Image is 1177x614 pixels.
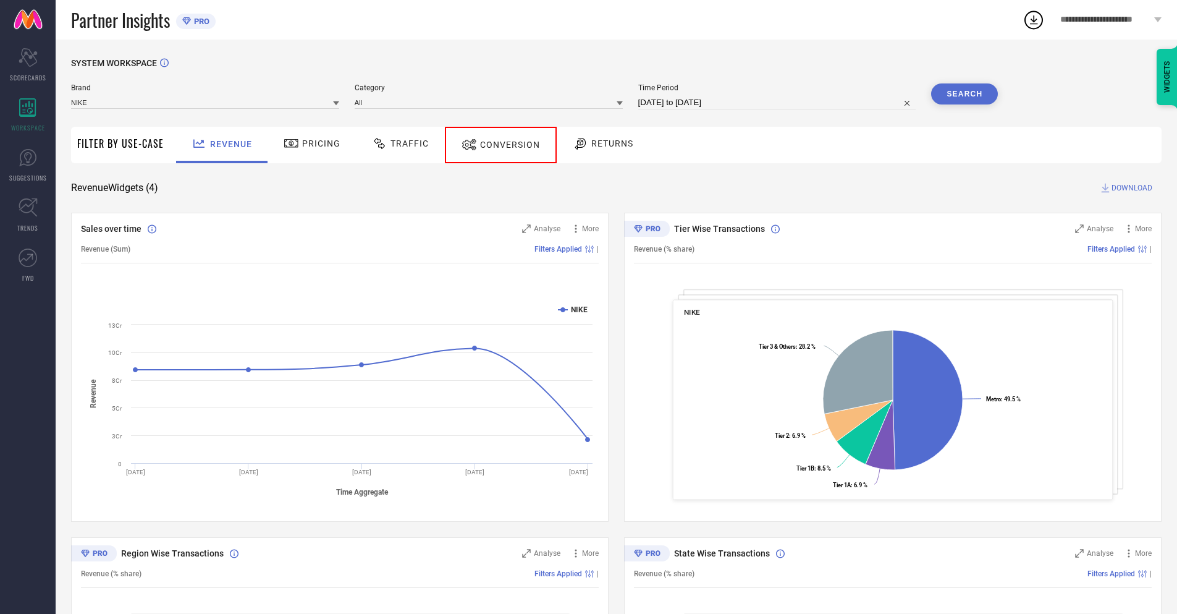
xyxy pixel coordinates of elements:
span: Analyse [1087,549,1113,558]
span: State Wise Transactions [674,548,770,558]
span: | [1150,245,1152,254]
span: Filters Applied [534,245,582,254]
span: NIKE [684,308,700,317]
span: PRO [191,17,209,26]
text: [DATE] [465,469,484,475]
div: Premium [624,545,670,564]
span: More [1135,224,1152,233]
span: Category [355,83,623,92]
span: Analyse [534,224,560,233]
span: Revenue (% share) [634,245,694,254]
span: SUGGESTIONS [9,173,47,182]
span: Analyse [534,549,560,558]
svg: Zoom [522,224,531,233]
text: : 8.5 % [796,465,831,472]
span: Conversion [480,140,540,150]
span: Analyse [1087,224,1113,233]
span: Revenue (Sum) [81,245,130,254]
text: : 49.5 % [986,396,1021,403]
text: : 6.9 % [775,432,806,439]
span: Filters Applied [1087,245,1135,254]
button: Search [931,83,998,104]
span: WORKSPACE [11,123,45,132]
span: More [1135,549,1152,558]
span: More [582,224,599,233]
tspan: Tier 1A [833,482,851,488]
span: | [597,569,599,578]
tspan: Revenue [89,379,98,408]
div: Premium [71,545,117,564]
span: Brand [71,83,339,92]
span: SYSTEM WORKSPACE [71,58,157,68]
text: : 28.2 % [759,343,816,350]
span: Region Wise Transactions [121,548,224,558]
text: [DATE] [126,469,145,475]
span: Returns [591,139,633,148]
span: Partner Insights [71,7,170,33]
svg: Zoom [1075,549,1084,558]
span: Revenue (% share) [81,569,141,578]
div: Open download list [1023,9,1045,31]
div: Premium [624,221,670,239]
input: Select time period [638,95,916,110]
svg: Zoom [1075,224,1084,233]
text: NIKE [571,305,588,314]
span: FWD [22,273,34,283]
text: [DATE] [569,469,588,475]
text: 3Cr [112,433,122,440]
span: Pricing [302,139,340,148]
tspan: Tier 1B [796,465,814,472]
span: More [582,549,599,558]
text: [DATE] [239,469,258,475]
span: Revenue [210,139,252,149]
span: Filters Applied [534,569,582,578]
span: | [1150,569,1152,578]
svg: Zoom [522,549,531,558]
span: Traffic [390,139,429,148]
text: 5Cr [112,405,122,412]
span: Tier Wise Transactions [674,224,765,234]
span: SCORECARDS [10,73,46,82]
text: 0 [118,461,122,467]
span: Filters Applied [1087,569,1135,578]
text: 8Cr [112,377,122,384]
text: 13Cr [108,322,122,329]
tspan: Tier 2 [775,432,789,439]
text: 10Cr [108,349,122,356]
span: DOWNLOAD [1112,182,1152,194]
tspan: Metro [986,396,1001,403]
text: [DATE] [352,469,371,475]
tspan: Time Aggregate [336,488,389,497]
span: Revenue (% share) [634,569,694,578]
span: Filter By Use-Case [77,136,164,151]
span: TRENDS [17,223,38,232]
span: Time Period [638,83,916,92]
tspan: Tier 3 & Others [759,343,796,350]
text: : 6.9 % [833,482,867,488]
span: Sales over time [81,224,141,234]
span: | [597,245,599,254]
span: Revenue Widgets ( 4 ) [71,182,158,194]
